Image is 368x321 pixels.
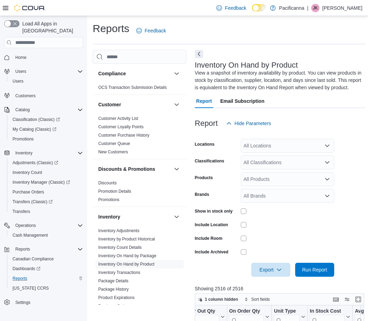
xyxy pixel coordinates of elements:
span: Feedback [145,27,166,34]
button: Export [251,263,290,277]
div: Unit Type [274,308,300,315]
a: Promotions [98,197,120,202]
button: Sort fields [242,295,273,304]
a: Customers [13,92,38,100]
button: Settings [1,297,86,307]
a: Transfers (Classic) [10,198,55,206]
span: Purchase Orders [13,189,44,195]
span: Hide Parameters [235,120,271,127]
button: Open list of options [324,160,330,165]
a: Inventory Count Details [98,245,142,250]
span: Inventory Manager (Classic) [13,179,70,185]
button: Open list of options [324,193,330,199]
span: Catalog [15,107,30,113]
span: Inventory [13,149,83,157]
button: Reports [13,245,33,253]
div: Customer [93,114,186,159]
h1: Reports [93,22,129,36]
button: Reports [1,244,86,254]
a: Inventory Manager (Classic) [7,177,86,187]
button: Transfers [7,207,86,216]
span: Customers [13,91,83,100]
span: Dashboards [13,266,40,272]
label: Products [195,175,213,181]
span: Inventory Manager (Classic) [10,178,83,186]
span: Purchase Orders [98,303,130,309]
span: Users [10,77,83,85]
span: Dashboards [10,265,83,273]
p: [PERSON_NAME] [322,4,362,12]
button: Users [13,67,29,76]
h3: Inventory [98,213,120,220]
span: Canadian Compliance [10,255,83,263]
span: Feedback [225,5,246,12]
a: My Catalog (Classic) [7,124,86,134]
span: Discounts [98,180,117,186]
button: Next [195,50,203,58]
button: Home [1,52,86,62]
span: Washington CCRS [10,284,83,292]
button: Inventory [98,213,171,220]
a: Customer Purchase History [98,133,149,138]
button: Inventory [1,148,86,158]
a: OCS Transaction Submission Details [98,85,167,90]
span: Report [196,94,212,108]
button: Customer [98,101,171,108]
a: Package History [98,287,129,292]
a: Inventory Manager (Classic) [10,178,73,186]
span: Email Subscription [220,94,264,108]
a: Purchase Orders [98,304,130,308]
p: Showing 2516 of 2516 [195,285,366,292]
span: Inventory Adjustments [98,228,139,234]
span: Reports [13,276,27,281]
button: Discounts & Promotions [98,166,171,173]
p: Pacificanna [279,4,304,12]
button: Open list of options [324,176,330,182]
span: Customer Purchase History [98,132,149,138]
button: Inventory [13,149,35,157]
button: Customer [172,100,181,109]
span: Home [13,53,83,62]
span: Promotions [98,197,120,202]
span: Purchase Orders [10,188,83,196]
button: Operations [13,221,39,230]
span: Load All Apps in [GEOGRAPHIC_DATA] [20,20,83,34]
label: Include Archived [195,249,228,255]
a: Inventory Adjustments [98,228,139,233]
button: Open list of options [324,143,330,148]
span: Inventory On Hand by Package [98,253,156,259]
button: Catalog [13,106,32,114]
a: [US_STATE] CCRS [10,284,52,292]
span: Reports [15,246,30,252]
span: Promotions [13,136,34,142]
div: Joshua Kolthof [311,4,320,12]
a: Adjustments (Classic) [7,158,86,168]
span: Inventory by Product Historical [98,236,155,242]
span: Canadian Compliance [13,256,54,262]
span: Inventory On Hand by Product [98,261,154,267]
a: Dashboards [10,265,43,273]
button: Users [1,67,86,76]
a: Reports [10,274,30,283]
span: Adjustments (Classic) [10,159,83,167]
label: Locations [195,142,215,147]
button: Keyboard shortcuts [332,295,340,304]
span: Customer Loyalty Points [98,124,144,130]
button: 1 column hidden [195,295,241,304]
span: Reports [10,274,83,283]
a: Classification (Classic) [7,115,86,124]
a: Cash Management [10,231,51,239]
span: My Catalog (Classic) [13,127,56,132]
span: Inventory Count [13,170,42,175]
h3: Customer [98,101,121,108]
span: Transfers (Classic) [10,198,83,206]
span: Settings [13,298,83,307]
a: Feedback [214,1,249,15]
span: Package Details [98,278,129,284]
a: Transfers [10,207,33,216]
span: Operations [13,221,83,230]
div: View a snapshot of inventory availability by product. You can view products in stock by classific... [195,69,362,91]
button: [US_STATE] CCRS [7,283,86,293]
a: Customer Activity List [98,116,138,121]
